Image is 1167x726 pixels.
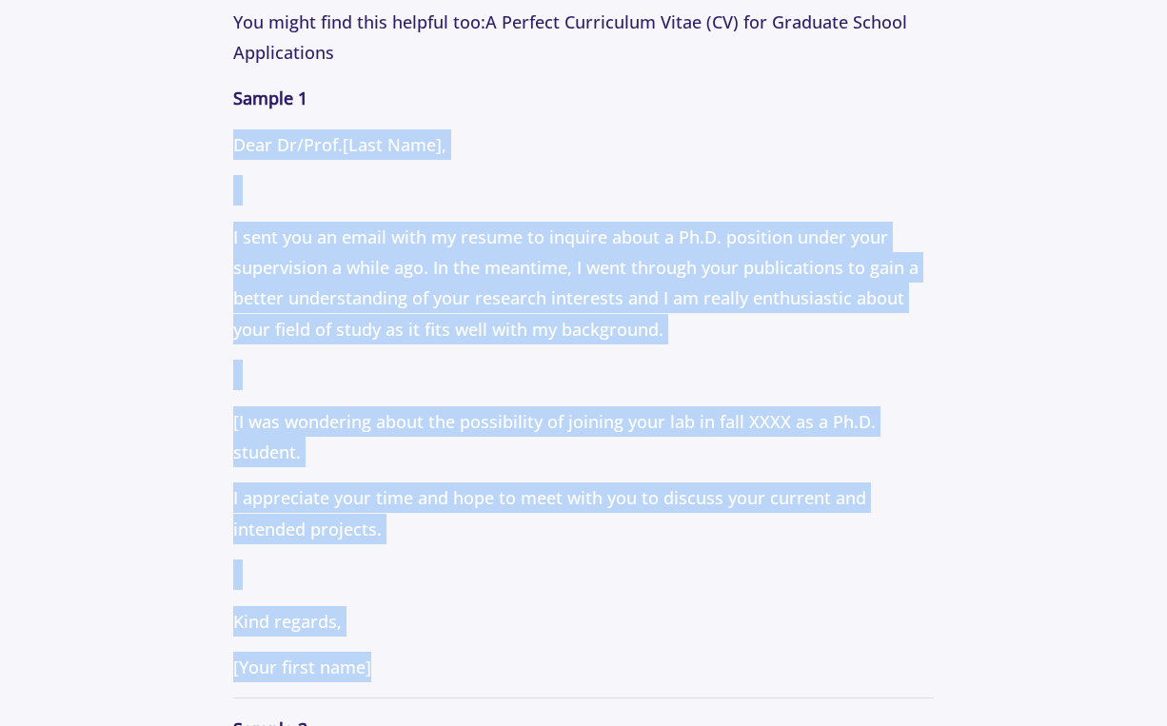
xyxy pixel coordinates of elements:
a: A Perfect Curriculum Vitae (CV) for Graduate School Applications [233,10,907,64]
p: Kind regards, [233,606,934,637]
p: You might find this helpful too: [233,7,934,69]
p: I was wondering about the possibility of joining your lab in fall XXXX as a Ph.D. student. [233,406,934,468]
p: [Your first name] [233,652,934,682]
a: [ [233,410,239,433]
strong: Sample 1 [233,87,307,109]
p: Dear Dr/Prof. , [233,129,934,160]
span: [Last Name] [343,133,442,156]
p: I sent you an email with my resume to inquire about a Ph.D. position under your supervision a whi... [233,222,934,345]
p: I appreciate your time and hope to meet with you to discuss your current and intended projects. [233,482,934,544]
